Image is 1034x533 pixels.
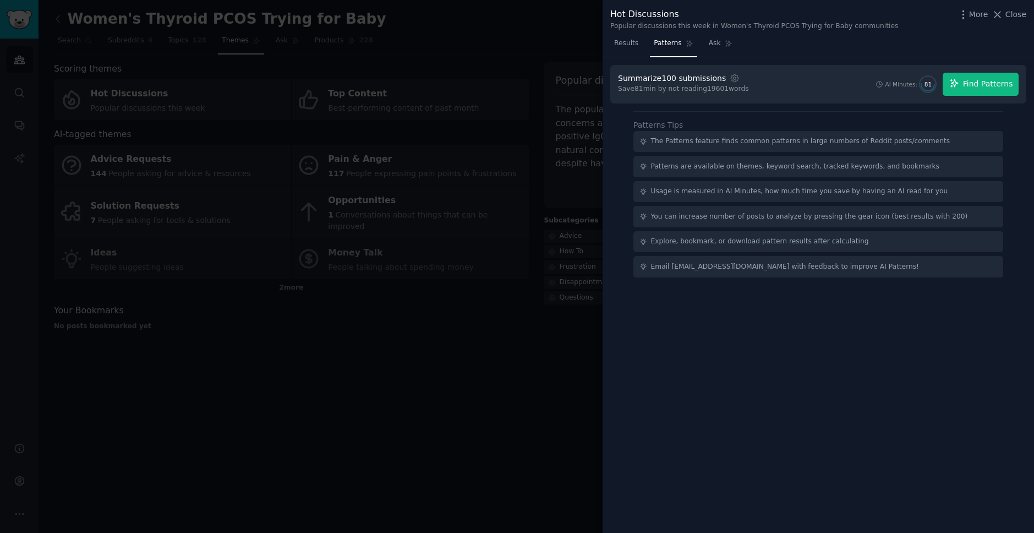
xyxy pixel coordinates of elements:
[610,35,642,57] a: Results
[610,8,898,21] div: Hot Discussions
[633,121,683,129] label: Patterns Tips
[614,39,638,48] span: Results
[651,212,968,222] div: You can increase number of posts to analyze by pressing the gear icon (best results with 200)
[924,80,932,88] span: 81
[705,35,736,57] a: Ask
[651,187,948,197] div: Usage is measured in AI Minutes, how much time you save by having an AI read for you
[618,73,726,84] div: Summarize 100 submissions
[610,21,898,31] div: Popular discussions this week in Women's Thyroid PCOS Trying for Baby communities
[969,9,988,20] span: More
[650,35,697,57] a: Patterns
[651,137,950,146] div: The Patterns feature finds common patterns in large numbers of Reddit posts/comments
[709,39,721,48] span: Ask
[943,73,1019,96] button: Find Patterns
[651,162,939,172] div: Patterns are available on themes, keyword search, tracked keywords, and bookmarks
[885,80,917,88] div: AI Minutes:
[651,262,920,272] div: Email [EMAIL_ADDRESS][DOMAIN_NAME] with feedback to improve AI Patterns!
[618,84,749,94] div: Save 81 min by not reading 19601 words
[958,9,988,20] button: More
[1005,9,1026,20] span: Close
[651,237,869,247] div: Explore, bookmark, or download pattern results after calculating
[992,9,1026,20] button: Close
[963,78,1013,90] span: Find Patterns
[654,39,681,48] span: Patterns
